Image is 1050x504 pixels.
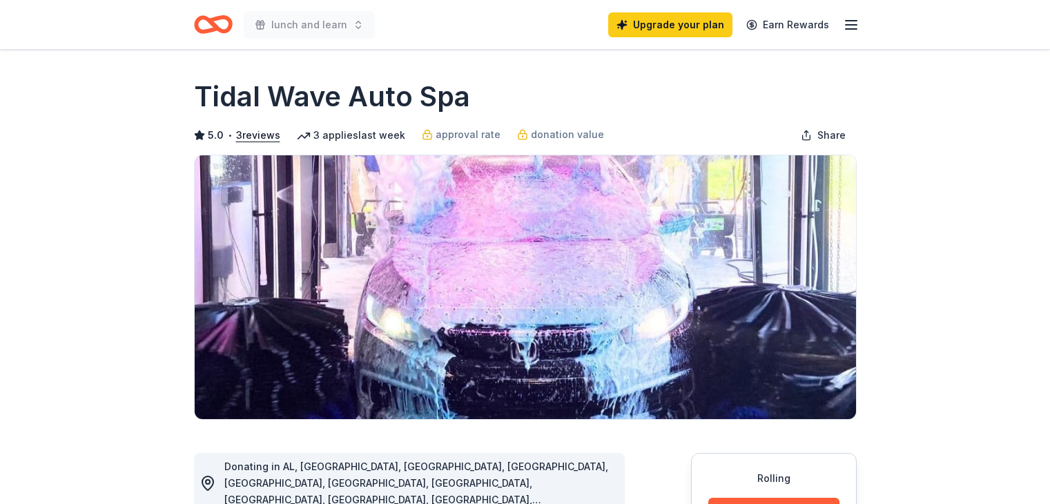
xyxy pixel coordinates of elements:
[236,127,280,144] button: 3reviews
[271,17,347,33] span: lunch and learn
[227,130,232,141] span: •
[436,126,500,143] span: approval rate
[790,122,857,149] button: Share
[817,127,846,144] span: Share
[517,126,604,143] a: donation value
[194,8,233,41] a: Home
[195,155,856,419] img: Image for Tidal Wave Auto Spa
[194,77,470,116] h1: Tidal Wave Auto Spa
[708,470,839,487] div: Rolling
[244,11,375,39] button: lunch and learn
[531,126,604,143] span: donation value
[608,12,732,37] a: Upgrade your plan
[738,12,837,37] a: Earn Rewards
[297,127,405,144] div: 3 applies last week
[208,127,224,144] span: 5.0
[422,126,500,143] a: approval rate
